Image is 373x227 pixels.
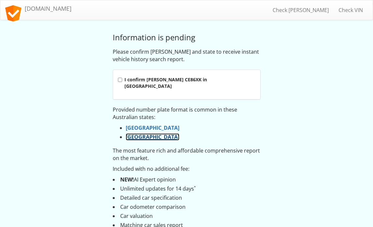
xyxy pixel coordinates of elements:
[113,176,261,183] li: AI Expert opinion
[113,212,261,220] li: Car valuation
[124,76,207,89] strong: I confirm [PERSON_NAME] CE86XK in [GEOGRAPHIC_DATA]
[113,48,261,63] p: Please confirm [PERSON_NAME] and state to receive instant vehicle history search report.
[113,106,261,121] p: Provided number plate format is common in these Australian states:
[126,133,179,140] a: [GEOGRAPHIC_DATA]
[113,203,261,211] li: Car odometer comparison
[113,185,261,193] li: Unlimited updates for 14 days
[113,33,261,42] h3: Information is pending
[334,2,368,18] a: Check VIN
[5,5,21,21] img: logo.svg
[113,147,261,162] p: The most feature rich and affordable comprehensive report on the market.
[113,194,261,202] li: Detailed car specification
[0,0,76,17] a: [DOMAIN_NAME]
[126,124,179,131] a: [GEOGRAPHIC_DATA]
[113,165,261,173] p: Included with no additional fee:
[120,176,134,183] strong: NEW!
[268,2,334,18] a: Check [PERSON_NAME]
[118,78,122,82] input: I confirm [PERSON_NAME] CE86XK in [GEOGRAPHIC_DATA]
